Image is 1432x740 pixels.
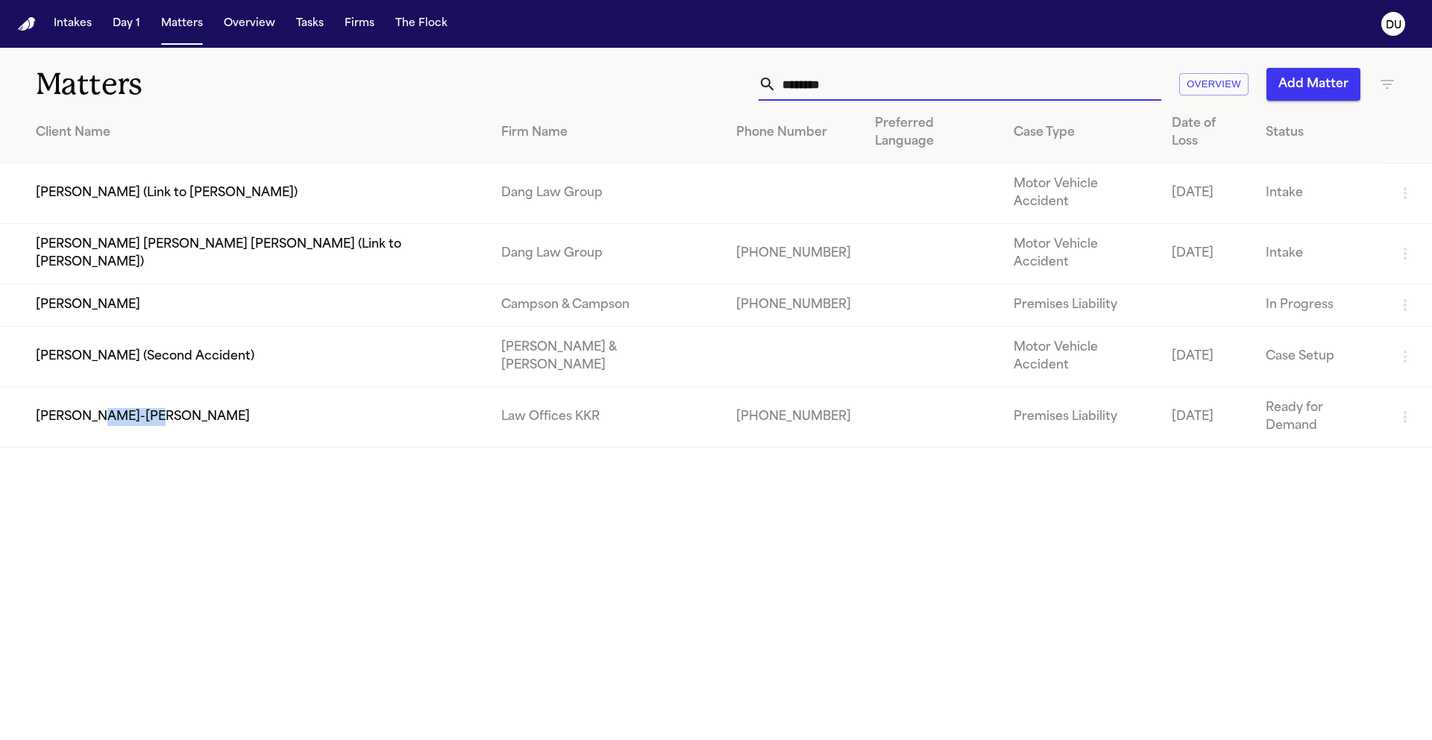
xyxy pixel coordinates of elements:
td: [DATE] [1160,327,1254,387]
div: Client Name [36,124,477,142]
button: Add Matter [1266,68,1360,101]
div: Case Type [1014,124,1148,142]
button: The Flock [389,10,453,37]
td: Premises Liability [1002,387,1160,448]
div: Status [1266,124,1372,142]
td: Intake [1254,224,1384,284]
button: Tasks [290,10,330,37]
h1: Matters [36,66,432,103]
div: Phone Number [736,124,851,142]
td: Campson & Campson [489,284,724,327]
td: Premises Liability [1002,284,1160,327]
td: [PHONE_NUMBER] [724,224,863,284]
div: Date of Loss [1172,115,1242,151]
button: Matters [155,10,209,37]
td: Dang Law Group [489,224,724,284]
td: [PHONE_NUMBER] [724,284,863,327]
td: [DATE] [1160,387,1254,448]
td: [DATE] [1160,163,1254,224]
td: Intake [1254,163,1384,224]
button: Firms [339,10,380,37]
td: [PHONE_NUMBER] [724,387,863,448]
button: Intakes [48,10,98,37]
a: Home [18,17,36,31]
td: [DATE] [1160,224,1254,284]
td: Motor Vehicle Accident [1002,327,1160,387]
td: In Progress [1254,284,1384,327]
td: Law Offices KKR [489,387,724,448]
td: Motor Vehicle Accident [1002,224,1160,284]
button: Overview [1179,73,1249,96]
td: Case Setup [1254,327,1384,387]
div: Preferred Language [875,115,990,151]
div: Firm Name [501,124,712,142]
td: Motor Vehicle Accident [1002,163,1160,224]
td: Ready for Demand [1254,387,1384,448]
img: Finch Logo [18,17,36,31]
button: Day 1 [107,10,146,37]
td: [PERSON_NAME] & [PERSON_NAME] [489,327,724,387]
td: Dang Law Group [489,163,724,224]
button: Overview [218,10,281,37]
